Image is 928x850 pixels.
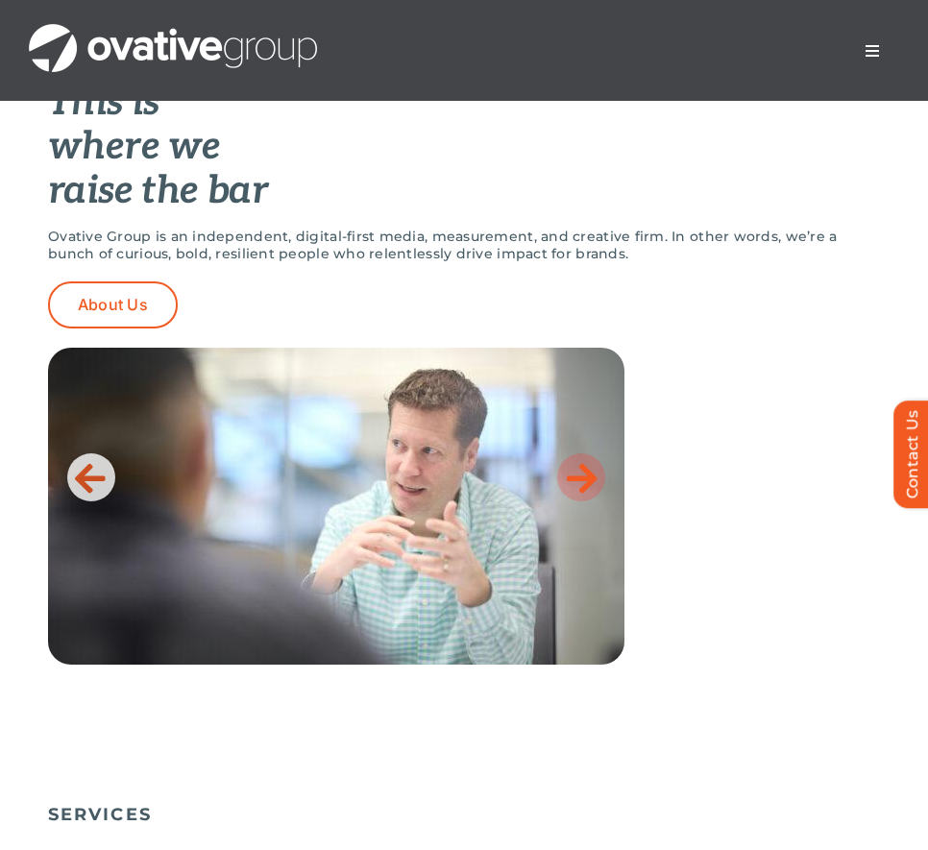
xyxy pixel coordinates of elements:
[48,228,880,262] p: Ovative Group is an independent, digital-first media, measurement, and creative firm. In other wo...
[29,22,317,40] a: OG_Full_horizontal_WHT
[48,124,220,170] em: where we
[845,32,899,70] nav: Menu
[48,168,268,214] em: raise the bar
[48,804,880,825] h5: SERVICES
[78,296,148,314] span: About Us
[48,348,624,665] img: Home-Raise-the-Bar-2.jpeg
[48,80,159,126] em: This is
[48,281,178,328] a: About Us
